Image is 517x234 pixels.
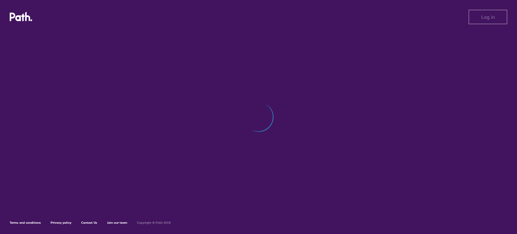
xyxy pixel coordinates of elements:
[107,221,127,225] a: Join our team
[10,221,41,225] a: Terms and conditions
[137,221,171,225] h6: Copyright © Path 2018
[469,10,507,24] button: Log in
[51,221,71,225] a: Privacy policy
[81,221,97,225] a: Contact Us
[481,14,495,20] span: Log in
